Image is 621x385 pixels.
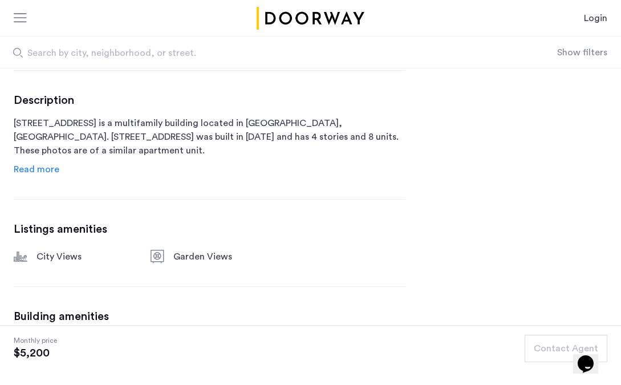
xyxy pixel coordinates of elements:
h3: Listings amenities [14,222,405,236]
h3: Building amenities [14,310,405,323]
span: Monthly price [14,335,57,346]
div: Garden Views [173,250,269,264]
span: $5,200 [14,346,57,360]
button: button [525,335,607,362]
a: Cazamio Logo [255,7,367,30]
a: Read info [14,163,59,176]
span: Read more [14,165,59,174]
iframe: chat widget [573,339,610,374]
p: [STREET_ADDRESS] is a multifamily building located in [GEOGRAPHIC_DATA], [GEOGRAPHIC_DATA]. [STRE... [14,116,405,157]
button: Show or hide filters [557,46,607,59]
h3: Description [14,94,405,107]
a: Login [584,11,607,25]
div: City Views [36,250,132,264]
img: logo [255,7,367,30]
span: Contact Agent [534,342,598,355]
span: Search by city, neighborhood, or street. [27,46,473,60]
